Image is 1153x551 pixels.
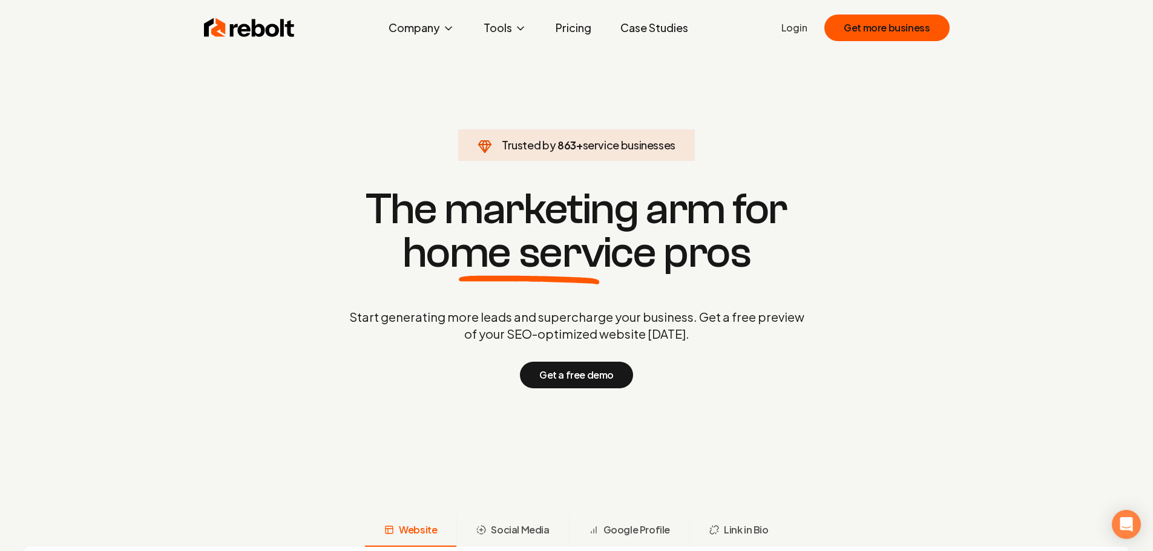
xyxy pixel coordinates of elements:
span: home service [402,231,656,275]
button: Website [365,515,456,547]
button: Get a free demo [520,362,633,388]
p: Start generating more leads and supercharge your business. Get a free preview of your SEO-optimiz... [347,308,807,342]
button: Get more business [824,15,949,41]
span: service businesses [583,138,676,152]
span: 863 [557,137,576,154]
span: Google Profile [603,523,670,537]
span: Trusted by [502,138,556,152]
a: Pricing [546,16,601,40]
span: Social Media [491,523,549,537]
a: Login [781,21,807,35]
span: + [576,138,583,152]
div: Open Intercom Messenger [1112,510,1141,539]
a: Case Studies [611,16,698,40]
button: Google Profile [569,515,689,547]
button: Tools [474,16,536,40]
span: Link in Bio [724,523,769,537]
span: Website [399,523,437,537]
button: Social Media [456,515,568,547]
button: Link in Bio [689,515,788,547]
h1: The marketing arm for pros [286,187,867,275]
button: Company [379,16,464,40]
img: Rebolt Logo [204,16,295,40]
